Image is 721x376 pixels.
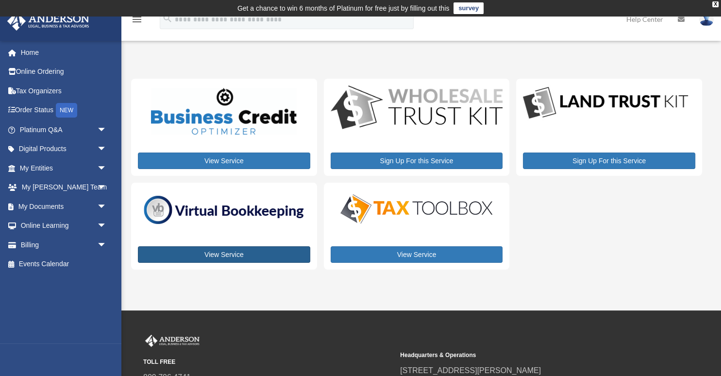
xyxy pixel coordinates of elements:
[7,81,121,101] a: Tax Organizers
[7,197,121,216] a: My Documentsarrow_drop_down
[7,62,121,82] a: Online Ordering
[138,246,310,263] a: View Service
[699,12,714,26] img: User Pic
[7,178,121,197] a: My [PERSON_NAME] Teamarrow_drop_down
[56,103,77,118] div: NEW
[453,2,484,14] a: survey
[7,120,121,139] a: Platinum Q&Aarrow_drop_down
[7,101,121,120] a: Order StatusNEW
[7,216,121,236] a: Online Learningarrow_drop_down
[331,85,503,131] img: WS-Trust-Kit-lgo-1.jpg
[523,85,688,121] img: LandTrust_lgo-1.jpg
[97,178,117,198] span: arrow_drop_down
[97,120,117,140] span: arrow_drop_down
[523,153,695,169] a: Sign Up For this Service
[712,1,719,7] div: close
[7,255,121,274] a: Events Calendar
[97,158,117,178] span: arrow_drop_down
[4,12,92,31] img: Anderson Advisors Platinum Portal
[7,139,117,159] a: Digital Productsarrow_drop_down
[7,158,121,178] a: My Entitiesarrow_drop_down
[97,216,117,236] span: arrow_drop_down
[7,235,121,255] a: Billingarrow_drop_down
[7,43,121,62] a: Home
[331,246,503,263] a: View Service
[97,235,117,255] span: arrow_drop_down
[97,139,117,159] span: arrow_drop_down
[131,14,143,25] i: menu
[97,197,117,217] span: arrow_drop_down
[331,153,503,169] a: Sign Up For this Service
[131,17,143,25] a: menu
[400,350,650,360] small: Headquarters & Operations
[400,366,541,375] a: [STREET_ADDRESS][PERSON_NAME]
[143,357,393,367] small: TOLL FREE
[143,335,201,347] img: Anderson Advisors Platinum Portal
[237,2,450,14] div: Get a chance to win 6 months of Platinum for free just by filling out this
[138,153,310,169] a: View Service
[162,13,173,24] i: search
